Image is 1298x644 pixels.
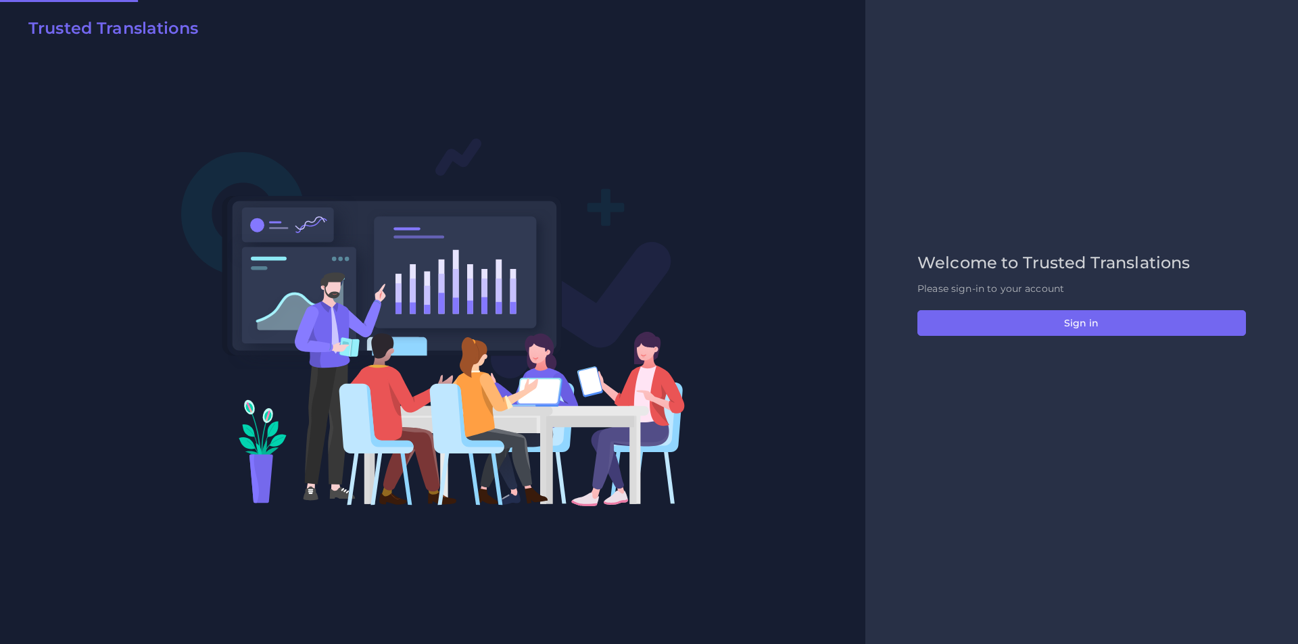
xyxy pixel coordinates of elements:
p: Please sign-in to your account [917,282,1246,296]
a: Trusted Translations [19,19,198,43]
h2: Trusted Translations [28,19,198,39]
img: Login V2 [181,137,686,507]
h2: Welcome to Trusted Translations [917,253,1246,273]
button: Sign in [917,310,1246,336]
